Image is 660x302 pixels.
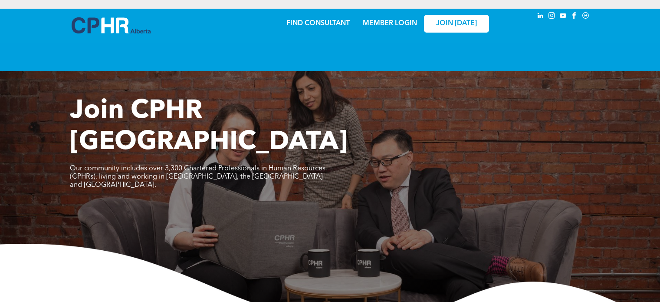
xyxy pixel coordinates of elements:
[424,15,489,33] a: JOIN [DATE]
[72,17,151,33] img: A blue and white logo for cp alberta
[570,11,579,23] a: facebook
[363,20,417,27] a: MEMBER LOGIN
[70,165,325,189] span: Our community includes over 3,300 Chartered Professionals in Human Resources (CPHRs), living and ...
[536,11,545,23] a: linkedin
[70,98,348,156] span: Join CPHR [GEOGRAPHIC_DATA]
[436,20,477,28] span: JOIN [DATE]
[558,11,568,23] a: youtube
[286,20,350,27] a: FIND CONSULTANT
[581,11,591,23] a: Social network
[547,11,557,23] a: instagram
